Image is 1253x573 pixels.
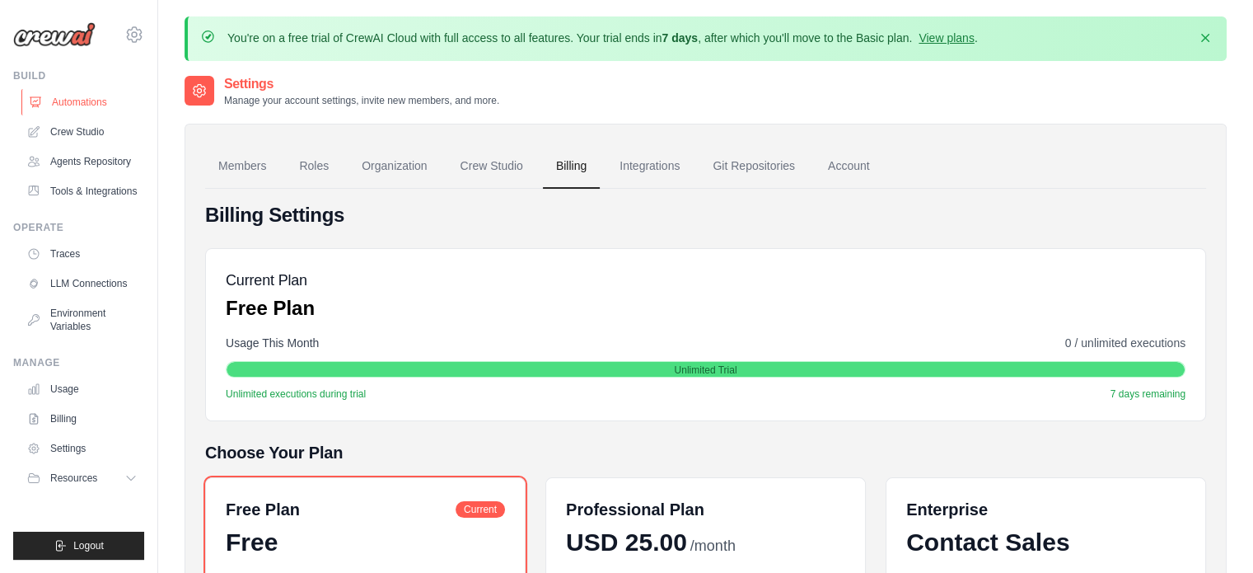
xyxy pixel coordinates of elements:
span: Resources [50,472,97,485]
button: Logout [13,532,144,560]
h5: Choose Your Plan [205,441,1206,464]
a: Billing [543,144,600,189]
span: USD 25.00 [566,528,687,557]
div: Operate [13,221,144,234]
div: Contact Sales [906,528,1185,557]
a: Git Repositories [699,144,808,189]
h2: Settings [224,74,499,94]
a: Members [205,144,279,189]
a: Agents Repository [20,148,144,175]
a: Usage [20,376,144,402]
a: Settings [20,435,144,462]
a: Organization [348,144,440,189]
div: Manage [13,356,144,369]
a: Account [815,144,883,189]
p: You're on a free trial of CrewAI Cloud with full access to all features. Your trial ends in , aft... [227,30,978,46]
button: Resources [20,465,144,491]
a: Traces [20,241,144,267]
a: Automations [21,89,146,115]
a: Crew Studio [20,119,144,145]
h5: Current Plan [226,269,315,292]
h4: Billing Settings [205,202,1206,228]
a: View plans [919,31,974,45]
h6: Free Plan [226,498,300,521]
a: Integrations [606,144,693,189]
h6: Enterprise [906,498,1185,521]
span: Unlimited Trial [674,364,736,377]
a: Roles [286,144,342,189]
div: Build [13,69,144,82]
span: 0 / unlimited executions [1065,335,1185,351]
span: Current [456,501,505,518]
span: /month [690,535,736,557]
span: Unlimited executions during trial [226,387,366,401]
p: Manage your account settings, invite new members, and more. [224,94,499,107]
a: Crew Studio [447,144,536,189]
span: 7 days remaining [1110,387,1185,401]
a: Billing [20,406,144,432]
span: Logout [73,539,104,552]
p: Free Plan [226,295,315,322]
span: Usage This Month [226,335,319,351]
strong: 7 days [662,31,698,45]
img: Logo [13,22,96,47]
a: LLM Connections [20,270,144,297]
div: Free [226,528,505,557]
a: Tools & Integrations [20,178,144,204]
h6: Professional Plan [566,498,704,521]
a: Environment Variables [20,300,144,340]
